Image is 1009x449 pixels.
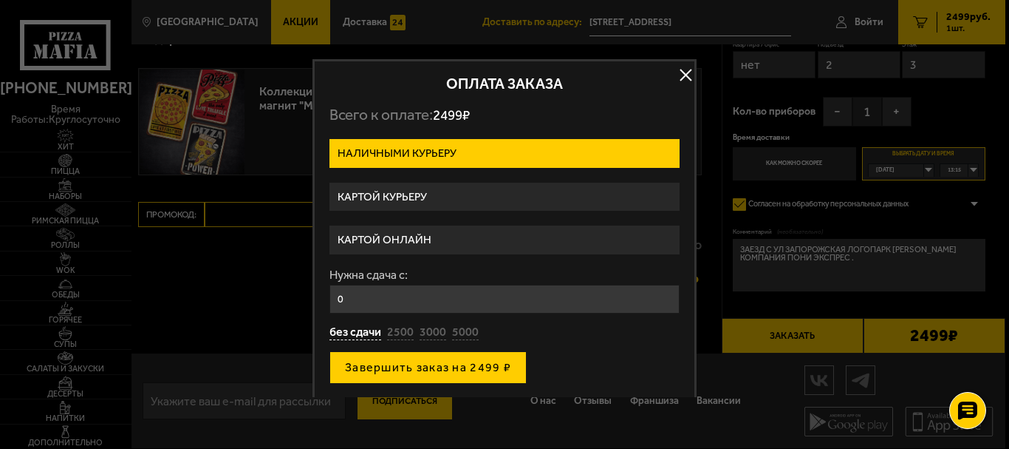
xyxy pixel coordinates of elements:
[329,351,527,384] button: Завершить заказ на 2499 ₽
[420,325,446,341] button: 3000
[329,183,680,212] label: Картой курьеру
[329,269,680,281] label: Нужна сдача с:
[387,325,414,341] button: 2500
[452,325,479,341] button: 5000
[329,226,680,254] label: Картой онлайн
[329,139,680,168] label: Наличными курьеру
[329,76,680,91] h2: Оплата заказа
[329,325,381,341] button: без сдачи
[433,107,470,124] span: 2499 ₽
[329,106,680,124] p: Всего к оплате:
